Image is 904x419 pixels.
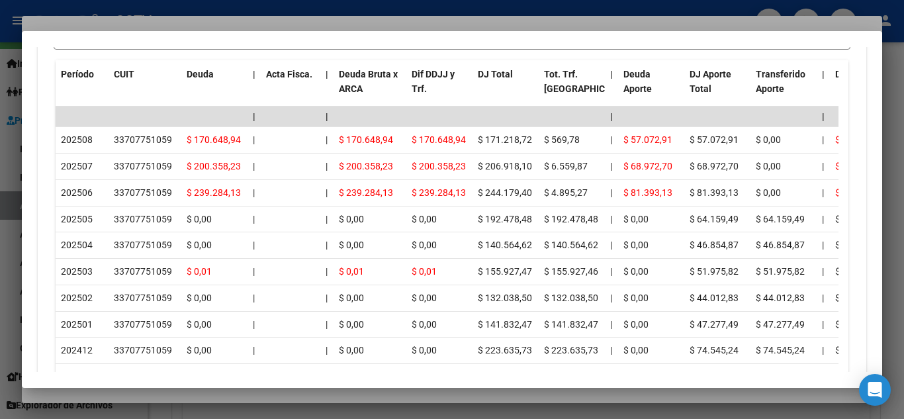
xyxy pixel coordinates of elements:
span: | [822,293,824,303]
span: | [326,161,328,171]
div: 33707751059 [114,159,172,174]
span: $ 132.038,50 [544,293,598,303]
span: $ 223.635,73 [478,345,532,355]
div: Open Intercom Messenger [859,374,891,406]
datatable-header-cell: Tot. Trf. Bruto [539,60,605,118]
span: | [610,111,613,122]
span: $ 51.975,82 [756,266,805,277]
datatable-header-cell: Dif DDJJ y Trf. [406,60,473,118]
span: 202505 [61,214,93,224]
span: 202411 [61,371,93,382]
span: $ 64.159,49 [690,214,739,224]
span: Deuda Bruta x ARCA [339,69,398,95]
datatable-header-cell: CUIT [109,60,181,118]
span: $ 239.284,13 [187,187,241,198]
span: | [822,69,825,79]
span: Dif DDJJ y Trf. [412,69,455,95]
span: | [822,214,824,224]
span: | [253,371,255,382]
span: $ 0,00 [835,240,860,250]
span: $ 0,00 [835,319,860,330]
span: $ 0,00 [835,371,860,382]
span: $ 81.393,13 [623,187,672,198]
span: | [326,319,328,330]
span: $ 200.358,23 [412,161,466,171]
span: $ 0,00 [623,214,649,224]
span: $ 0,00 [623,371,649,382]
span: | [822,371,824,382]
span: $ 0,01 [412,266,437,277]
span: Deuda Contr. [835,69,889,79]
span: $ 239.284,13 [412,187,466,198]
span: | [326,111,328,122]
span: $ 170.648,94 [412,134,466,145]
span: DJ Total [478,69,513,79]
span: $ 0,00 [623,293,649,303]
span: | [253,240,255,250]
span: | [610,371,612,382]
span: | [253,134,255,145]
span: CUIT [114,69,134,79]
span: $ 157.891,00 [835,187,889,198]
span: Deuda Aporte [623,69,652,95]
span: | [253,345,255,355]
datatable-header-cell: DJ Total [473,60,539,118]
span: $ 0,00 [412,293,437,303]
span: $ 42.498,75 [756,371,805,382]
span: $ 0,00 [623,345,649,355]
span: Deuda [187,69,214,79]
span: | [253,319,255,330]
span: $ 239.284,13 [339,187,393,198]
span: | [326,187,328,198]
span: | [253,111,255,122]
div: 33707751059 [114,343,172,358]
span: $ 127.496,25 [544,371,598,382]
span: $ 0,00 [623,266,649,277]
span: $ 170.648,94 [187,134,241,145]
span: | [253,161,255,171]
span: $ 42.498,75 [690,371,739,382]
div: 33707751059 [114,291,172,306]
div: 33707751059 [114,212,172,227]
span: 202506 [61,187,93,198]
span: $ 113.576,04 [835,134,889,145]
datatable-header-cell: | [817,60,830,118]
span: $ 140.564,62 [478,240,532,250]
div: 33707751059 [114,264,172,279]
span: | [822,161,824,171]
span: $ 46.854,87 [690,240,739,250]
span: $ 0,00 [339,371,364,382]
datatable-header-cell: Acta Fisca. [261,60,320,118]
div: 33707751059 [114,132,172,148]
span: | [610,240,612,250]
span: | [326,293,328,303]
span: $ 0,00 [756,187,781,198]
span: $ 0,01 [412,371,437,382]
datatable-header-cell: | [320,60,334,118]
span: | [822,134,824,145]
span: 202412 [61,345,93,355]
span: $ 81.393,13 [690,187,739,198]
span: $ 0,01 [187,266,212,277]
span: | [326,69,328,79]
span: $ 0,00 [412,240,437,250]
span: $ 0,00 [835,293,860,303]
span: $ 0,00 [623,319,649,330]
span: $ 57.072,91 [690,134,739,145]
span: $ 0,00 [339,240,364,250]
span: $ 192.478,48 [544,214,598,224]
span: | [822,111,825,122]
span: $ 44.012,83 [756,293,805,303]
span: 202502 [61,293,93,303]
span: $ 0,01 [339,266,364,277]
span: $ 0,00 [412,319,437,330]
span: | [326,240,328,250]
span: $ 0,00 [835,266,860,277]
span: | [253,214,255,224]
span: $ 6.559,87 [544,161,588,171]
span: | [610,319,612,330]
span: | [253,266,255,277]
span: $ 0,00 [756,161,781,171]
div: 33707751059 [114,317,172,332]
span: $ 170.648,94 [339,134,393,145]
